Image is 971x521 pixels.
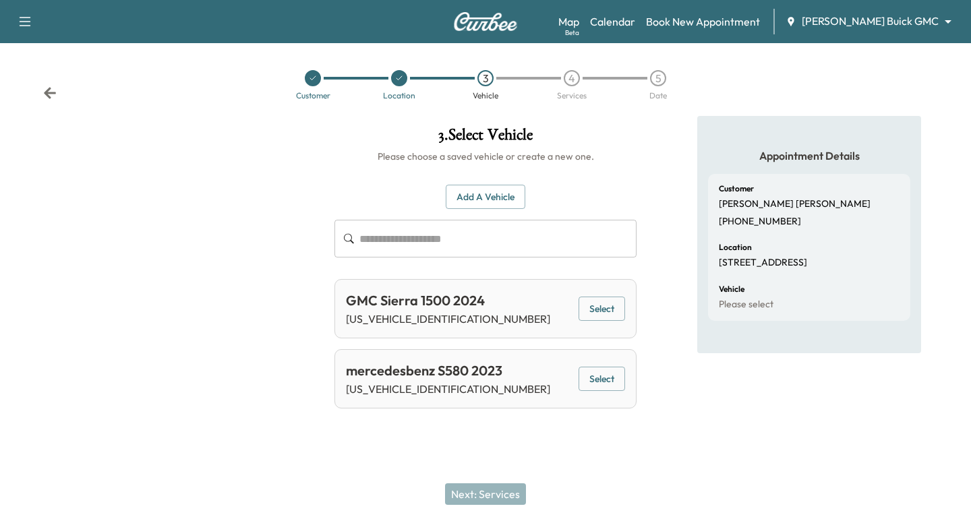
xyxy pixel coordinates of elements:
div: mercedesbenz S580 2023 [346,361,550,381]
div: 5 [650,70,666,86]
div: Customer [296,92,330,100]
div: 4 [564,70,580,86]
button: Add a Vehicle [446,185,525,210]
button: Select [579,297,625,321]
button: Select [579,367,625,392]
a: MapBeta [558,13,579,30]
h6: Vehicle [719,285,744,293]
h6: Customer [719,185,754,193]
p: [US_VEHICLE_IDENTIFICATION_NUMBER] [346,311,550,327]
p: [PERSON_NAME] [PERSON_NAME] [719,198,871,210]
div: Beta [565,28,579,38]
div: Location [383,92,415,100]
p: Please select [719,299,773,311]
h6: Location [719,243,752,251]
p: [PHONE_NUMBER] [719,216,801,228]
h5: Appointment Details [708,148,910,163]
img: Curbee Logo [453,12,518,31]
h1: 3 . Select Vehicle [334,127,637,150]
div: Date [649,92,667,100]
div: 3 [477,70,494,86]
p: [STREET_ADDRESS] [719,257,807,269]
div: GMC Sierra 1500 2024 [346,290,550,311]
div: Back [43,86,57,100]
a: Book New Appointment [646,13,760,30]
div: Vehicle [473,92,498,100]
span: [PERSON_NAME] Buick GMC [802,13,939,29]
a: Calendar [590,13,635,30]
h6: Please choose a saved vehicle or create a new one. [334,150,637,163]
div: Services [557,92,587,100]
p: [US_VEHICLE_IDENTIFICATION_NUMBER] [346,381,550,397]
